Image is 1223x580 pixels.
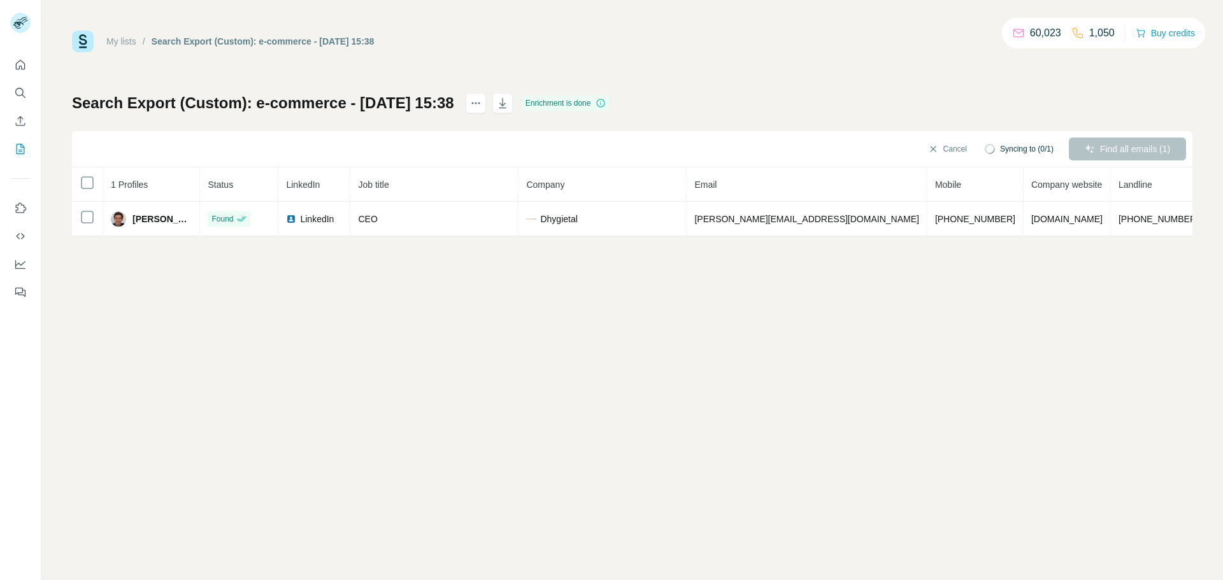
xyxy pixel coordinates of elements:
[919,138,976,160] button: Cancel
[111,211,126,227] img: Avatar
[526,214,536,224] img: company-logo
[526,180,564,190] span: Company
[935,214,1015,224] span: [PHONE_NUMBER]
[72,31,94,52] img: Surfe Logo
[286,180,320,190] span: LinkedIn
[1031,180,1102,190] span: Company website
[935,180,961,190] span: Mobile
[10,53,31,76] button: Quick start
[1136,24,1195,42] button: Buy credits
[10,281,31,304] button: Feedback
[1119,180,1152,190] span: Landline
[10,253,31,276] button: Dashboard
[522,95,610,111] div: Enrichment is done
[1031,214,1103,224] span: [DOMAIN_NAME]
[10,81,31,104] button: Search
[132,213,192,225] span: [PERSON_NAME]
[694,214,919,224] span: [PERSON_NAME][EMAIL_ADDRESS][DOMAIN_NAME]
[1030,25,1061,41] p: 60,023
[300,213,334,225] span: LinkedIn
[72,93,454,113] h1: Search Export (Custom): e-commerce - [DATE] 15:38
[540,213,577,225] span: Dhygietal
[211,213,233,225] span: Found
[143,35,145,48] li: /
[111,180,148,190] span: 1 Profiles
[358,180,389,190] span: Job title
[1119,214,1199,224] span: [PHONE_NUMBER]
[466,93,486,113] button: actions
[286,214,296,224] img: LinkedIn logo
[10,110,31,132] button: Enrich CSV
[1000,143,1054,155] span: Syncing to (0/1)
[106,36,136,46] a: My lists
[152,35,375,48] div: Search Export (Custom): e-commerce - [DATE] 15:38
[358,214,377,224] span: CEO
[208,180,233,190] span: Status
[10,197,31,220] button: Use Surfe on LinkedIn
[10,225,31,248] button: Use Surfe API
[1089,25,1115,41] p: 1,050
[694,180,717,190] span: Email
[10,138,31,160] button: My lists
